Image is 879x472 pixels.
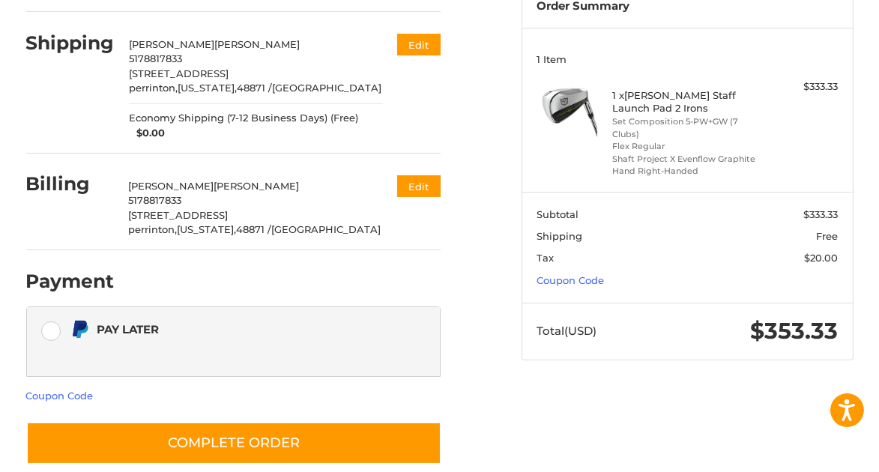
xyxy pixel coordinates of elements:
span: $0.00 [129,126,165,141]
h3: 1 Item [537,53,839,65]
span: Total (USD) [537,324,597,338]
iframe: PayPal Message 1 [70,345,384,358]
li: Hand Right-Handed [612,165,759,178]
span: Shipping [537,230,583,242]
span: [US_STATE], [178,82,237,94]
span: perrinton, [129,82,178,94]
li: Shaft Project X Evenflow Graphite [612,153,759,166]
h2: Shipping [26,31,115,55]
div: Pay Later [97,317,384,342]
h4: 1 x [PERSON_NAME] Staff Launch Pad 2 Irons [612,89,759,114]
span: [US_STATE], [177,223,236,235]
span: [PERSON_NAME] [214,38,300,50]
span: [STREET_ADDRESS] [129,67,229,79]
div: $333.33 [763,79,838,94]
a: Coupon Code [26,390,94,402]
img: Pay Later icon [70,320,89,339]
span: [GEOGRAPHIC_DATA] [271,223,381,235]
h2: Payment [26,270,115,293]
span: 5178817833 [128,194,181,206]
button: Edit [397,175,441,197]
button: Complete order [26,422,441,465]
li: Flex Regular [612,140,759,153]
span: Economy Shipping (7-12 Business Days) (Free) [129,111,358,126]
li: Set Composition 5-PW+GW (7 Clubs) [612,115,759,140]
span: perrinton, [128,223,177,235]
span: $333.33 [803,208,838,220]
span: $20.00 [804,252,838,264]
span: [PERSON_NAME] [128,180,214,192]
a: Coupon Code [537,274,605,286]
span: [STREET_ADDRESS] [128,209,228,221]
span: 48871 / [236,223,271,235]
h2: Billing [26,172,114,196]
span: Free [816,230,838,242]
span: $353.33 [750,317,838,345]
span: Subtotal [537,208,579,220]
span: 5178817833 [129,52,182,64]
span: 48871 / [237,82,272,94]
span: Tax [537,252,555,264]
span: [GEOGRAPHIC_DATA] [272,82,381,94]
span: [PERSON_NAME] [214,180,299,192]
button: Edit [397,34,441,55]
span: [PERSON_NAME] [129,38,214,50]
